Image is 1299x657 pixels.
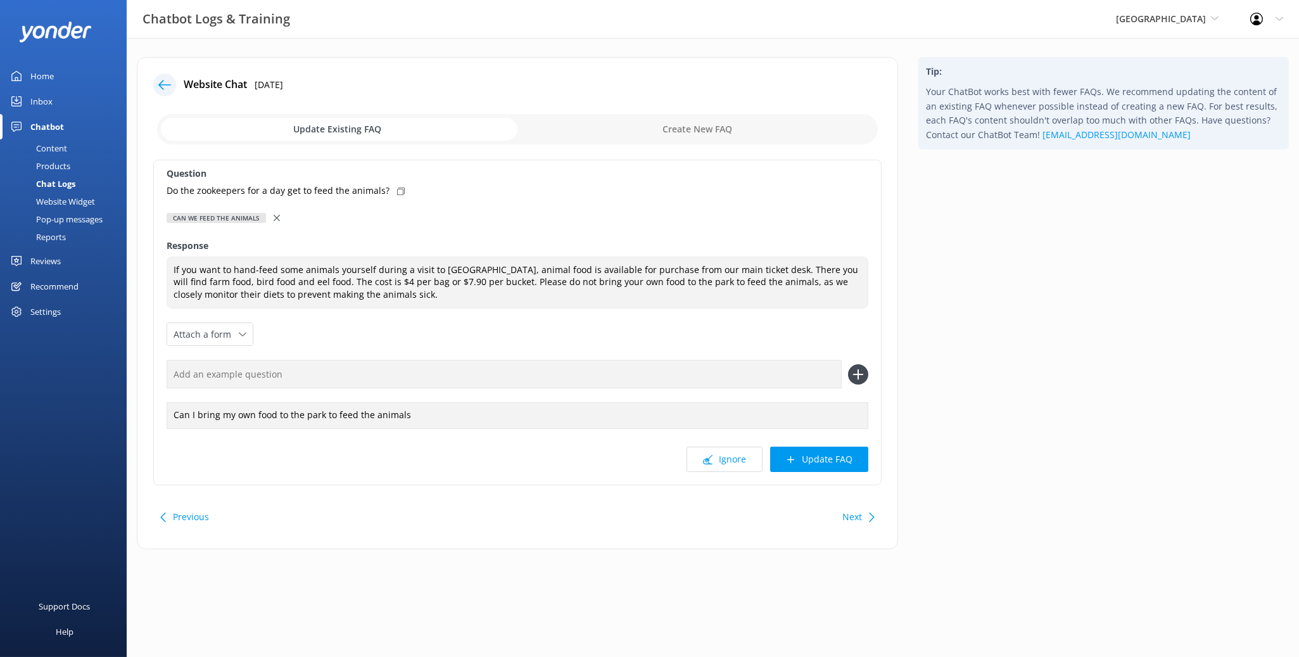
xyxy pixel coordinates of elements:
[167,239,868,253] label: Response
[8,175,75,193] div: Chat Logs
[167,360,842,388] input: Add an example question
[926,85,1281,142] p: Your ChatBot works best with fewer FAQs. We recommend updating the content of an existing FAQ whe...
[1042,129,1191,141] a: [EMAIL_ADDRESS][DOMAIN_NAME]
[8,210,127,228] a: Pop-up messages
[1116,13,1206,25] span: [GEOGRAPHIC_DATA]
[174,328,239,341] span: Attach a form
[8,228,127,246] a: Reports
[8,157,127,175] a: Products
[30,114,64,139] div: Chatbot
[167,184,390,198] p: Do the zookeepers for a day get to feed the animals?
[8,210,103,228] div: Pop-up messages
[30,89,53,114] div: Inbox
[19,22,92,42] img: yonder-white-logo.png
[56,619,73,644] div: Help
[30,299,61,324] div: Settings
[30,274,79,299] div: Recommend
[842,504,862,530] button: Next
[926,65,1281,79] h4: Tip:
[167,167,868,181] label: Question
[30,248,61,274] div: Reviews
[143,9,290,29] h3: Chatbot Logs & Training
[255,78,283,92] p: [DATE]
[687,447,763,472] button: Ignore
[39,594,91,619] div: Support Docs
[167,213,266,223] div: Can we feed the animals
[173,504,209,530] button: Previous
[8,139,127,157] a: Content
[8,139,67,157] div: Content
[8,157,70,175] div: Products
[30,63,54,89] div: Home
[184,77,247,93] h4: Website Chat
[167,402,868,429] div: Can I bring my own food to the park to feed the animals
[167,257,868,309] textarea: If you want to hand-feed some animals yourself during a visit to [GEOGRAPHIC_DATA], animal food i...
[8,228,66,246] div: Reports
[8,193,127,210] a: Website Widget
[770,447,868,472] button: Update FAQ
[8,175,127,193] a: Chat Logs
[8,193,95,210] div: Website Widget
